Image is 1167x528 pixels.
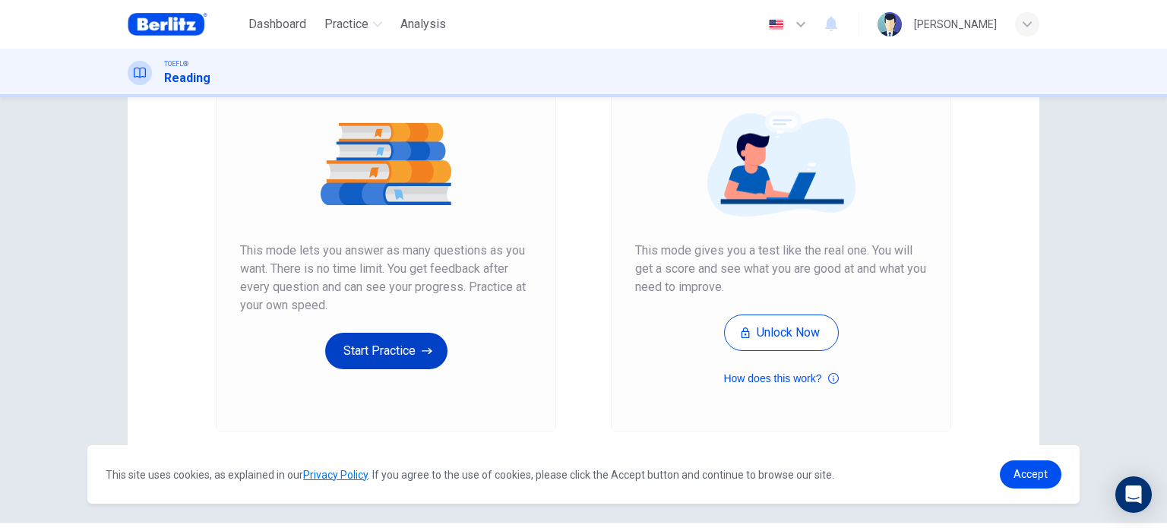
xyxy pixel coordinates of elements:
a: Berlitz Brasil logo [128,9,242,40]
span: Analysis [400,15,446,33]
button: How does this work? [723,369,838,387]
div: [PERSON_NAME] [914,15,997,33]
img: Berlitz Brasil logo [128,9,207,40]
span: This mode gives you a test like the real one. You will get a score and see what you are good at a... [635,242,927,296]
button: Start Practice [325,333,448,369]
span: Dashboard [248,15,306,33]
img: Profile picture [878,12,902,36]
a: Privacy Policy [303,469,368,481]
a: dismiss cookie message [1000,460,1061,488]
img: en [767,19,786,30]
div: cookieconsent [87,445,1080,504]
button: Analysis [394,11,452,38]
span: Practice [324,15,368,33]
span: This site uses cookies, as explained in our . If you agree to the use of cookies, please click th... [106,469,834,481]
button: Practice [318,11,388,38]
button: Unlock Now [724,315,839,351]
button: Dashboard [242,11,312,38]
h1: Reading [164,69,210,87]
span: This mode lets you answer as many questions as you want. There is no time limit. You get feedback... [240,242,532,315]
div: Open Intercom Messenger [1115,476,1152,513]
span: TOEFL® [164,58,188,69]
span: Accept [1014,468,1048,480]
